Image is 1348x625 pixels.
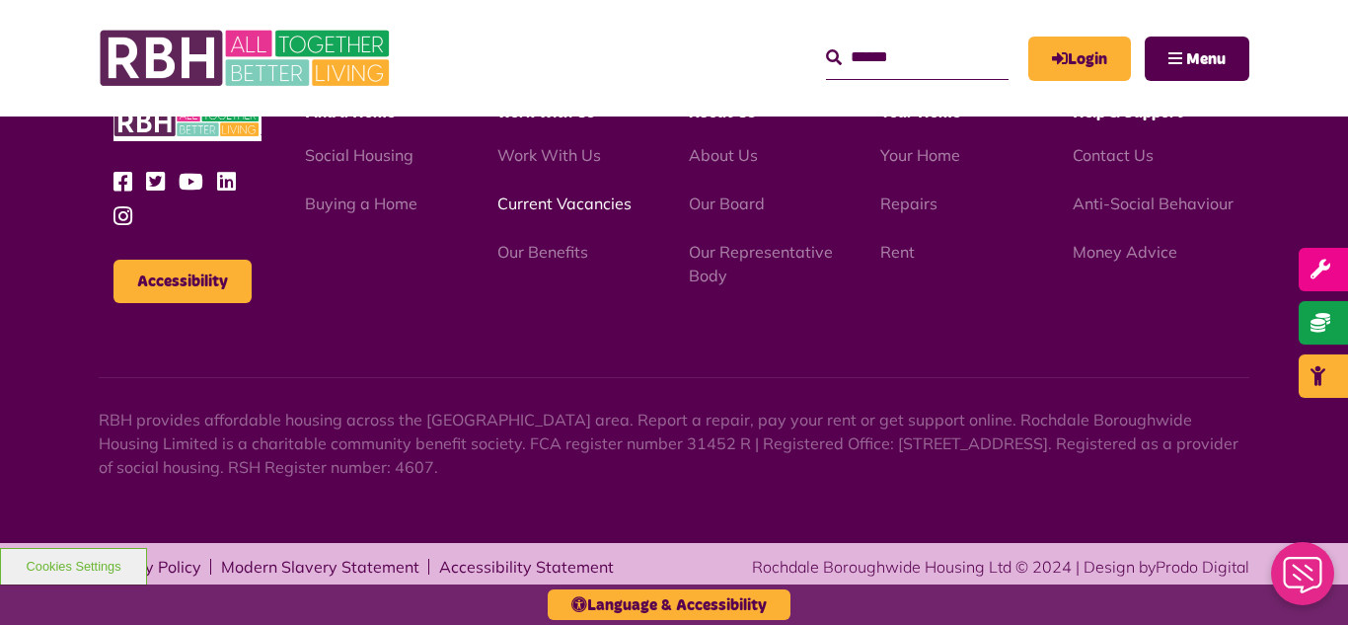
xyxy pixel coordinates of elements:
div: Rochdale Boroughwide Housing Ltd © 2024 | Design by [752,555,1249,579]
a: Modern Slavery Statement - open in a new tab [221,559,419,575]
a: Buying a Home [305,194,417,213]
img: RBH [113,103,262,141]
a: Social Housing - open in a new tab [305,145,413,165]
a: Our Board [689,194,765,213]
a: Our Representative Body [689,242,833,285]
a: Privacy Policy [99,559,201,575]
input: Search [826,37,1009,79]
a: Prodo Digital - open in a new tab [1156,557,1249,577]
a: About Us [689,145,758,165]
a: Contact Us [1073,145,1154,165]
iframe: Netcall Web Assistant for live chat [1259,536,1348,625]
span: Menu [1186,51,1226,67]
a: Current Vacancies [497,194,632,213]
a: MyRBH [1028,37,1131,81]
button: Language & Accessibility [548,589,790,620]
a: Your Home [880,145,960,165]
a: Work With Us [497,145,601,165]
a: Accessibility Statement [439,559,614,575]
a: Rent [880,242,915,262]
p: RBH provides affordable housing across the [GEOGRAPHIC_DATA] area. Report a repair, pay your rent... [99,408,1249,479]
button: Navigation [1145,37,1249,81]
img: RBH [99,20,395,97]
a: Repairs [880,194,937,213]
a: Money Advice [1073,242,1177,262]
a: Anti-Social Behaviour [1073,194,1234,213]
button: Accessibility [113,260,252,303]
a: Our Benefits [497,242,588,262]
